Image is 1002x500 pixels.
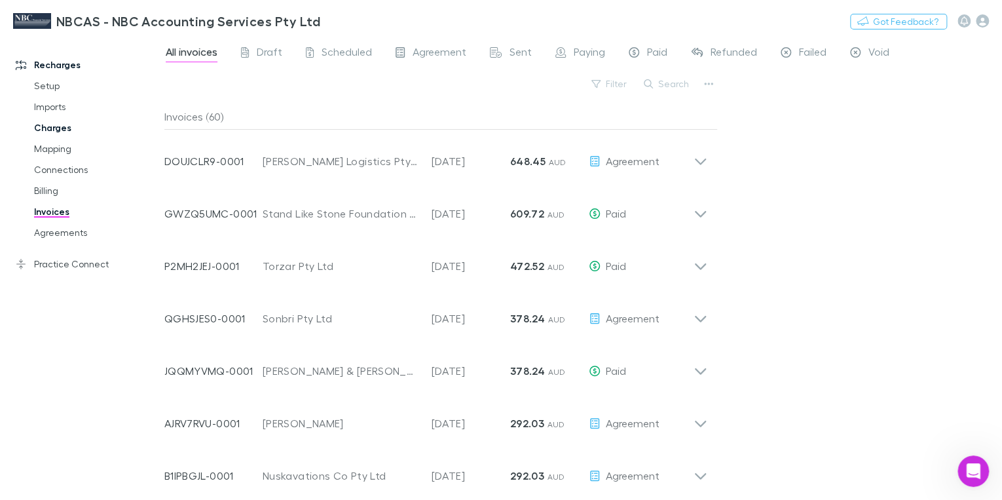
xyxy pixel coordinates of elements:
div: QGHSJES0-0001Sonbri Pty Ltd[DATE]378.24 AUDAgreement [154,287,718,339]
button: Upload attachment [20,389,31,400]
span: Agreement [606,469,659,482]
div: P2MH2JEJ-0001Torzar Pty Ltd[DATE]472.52 AUDPaid [154,235,718,287]
a: Agreements [21,222,170,243]
span: Agreement [606,312,659,324]
p: [DATE] [432,258,510,274]
span: Agreement [606,155,659,167]
span: Scheduled [322,45,372,62]
div: Marita says… [10,50,251,334]
button: Filter [585,76,635,92]
span: Failed [799,45,826,62]
div: [PERSON_NAME] & [PERSON_NAME] [263,363,418,379]
p: GWZQ5UMC-0001 [164,206,263,221]
a: Setup [21,75,170,96]
button: Home [205,5,230,30]
div: [PERSON_NAME] [263,415,418,431]
a: Connections [21,159,170,180]
div: AJRV7RVU-0001[PERSON_NAME][DATE]292.03 AUDAgreement [154,392,718,444]
p: Active 45m ago [64,16,130,29]
div: Torzar Pty Ltd [263,258,418,274]
button: Emoji picker [41,389,52,400]
span: Void [868,45,889,62]
strong: 378.24 [510,364,545,377]
strong: 378.24 [510,312,545,325]
a: Mapping [21,138,170,159]
p: [DATE] [432,153,510,169]
button: Start recording [83,389,94,400]
p: [DATE] [432,206,510,221]
strong: 292.03 [510,417,544,430]
strong: 609.72 [510,207,544,220]
span: Paying [574,45,605,62]
div: Nuskavations Co Pty Ltd [263,468,418,484]
span: Paid [647,45,667,62]
b: NBC Accounting Services Pty Ltd. [21,355,183,378]
div: JQQMYVMQ-0001[PERSON_NAME] & [PERSON_NAME][DATE]378.24 AUDPaid [154,339,718,392]
iframe: Intercom live chat [957,455,989,487]
span: AUD [547,472,565,482]
span: Paid [606,207,626,220]
span: Paid [606,260,626,272]
div: Close [230,5,253,29]
p: [DATE] [432,468,510,484]
p: [DATE] [432,311,510,326]
a: NBCAS - NBC Accounting Services Pty Ltd [5,5,328,37]
p: DOUJCLR9-0001 [164,153,263,169]
span: Paid [606,364,626,377]
button: Gif picker [62,389,73,400]
a: Charges [21,117,170,138]
b: [PERSON_NAME] [156,254,241,264]
span: Agreement [606,417,659,429]
div: Looks like you're on the wrong account. It should show asNBC Accounting Services Pty Ltd.You need... [10,334,215,413]
div: Profile image for Alex [37,7,58,28]
div: Stand Like Stone Foundation Ltd [263,206,418,221]
span: AUD [548,157,566,167]
a: Recharges [3,54,170,75]
p: AJRV7RVU-0001 [164,415,263,431]
button: go back [9,5,33,30]
a: Invoices [21,201,170,222]
span: AUD [547,210,565,220]
span: AUD [547,367,565,377]
p: JQQMYVMQ-0001 [164,363,263,379]
p: [DATE] [432,415,510,431]
span: Agreement [413,45,466,62]
h3: NBCAS - NBC Accounting Services Pty Ltd [56,13,320,29]
button: Got Feedback? [850,14,947,29]
strong: 472.52 [510,260,544,273]
p: [DATE] [432,363,510,379]
img: NBCAS - NBC Accounting Services Pty Ltd's Logo [13,13,51,29]
span: Refunded [711,45,757,62]
div: Is this it?Regards[PERSON_NAME] [108,50,251,323]
a: Practice Connect [3,254,170,275]
strong: 648.45 [510,155,546,168]
h1: [PERSON_NAME] [64,7,149,16]
span: AUD [547,419,565,429]
div: GWZQ5UMC-0001Stand Like Stone Foundation Ltd[DATE]609.72 AUDPaid [154,182,718,235]
span: Draft [257,45,282,62]
strong: 292.03 [510,469,544,482]
p: QGHSJES0-0001 [164,311,263,326]
div: B1IPBGJL-0001Nuskavations Co Pty Ltd[DATE]292.03 AUDAgreement [154,444,718,497]
span: All invoices [166,45,217,62]
div: Sonbri Pty Ltd [263,311,418,326]
span: AUD [547,262,565,272]
div: Is this it? Regards [119,240,241,266]
p: P2MH2JEJ-0001 [164,258,263,274]
div: DOUJCLR9-0001[PERSON_NAME] Logistics Pty Ltd[DATE]648.45 AUDAgreement [154,130,718,182]
div: Alex says… [10,334,251,424]
div: [PERSON_NAME] Logistics Pty Ltd [263,153,418,169]
button: Search [637,76,697,92]
span: AUD [547,315,565,324]
a: Imports [21,96,170,117]
a: Billing [21,180,170,201]
span: Sent [510,45,532,62]
div: Looks like you're on the wrong account. It should show as You need to login using the email - . [21,341,204,406]
p: B1IPBGJL-0001 [164,468,263,484]
textarea: Message… [11,362,251,384]
button: Send a message… [225,384,246,405]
